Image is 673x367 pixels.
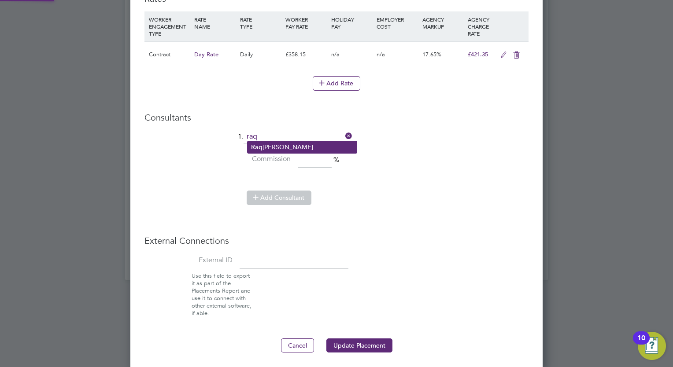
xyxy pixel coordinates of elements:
h3: Consultants [144,112,529,123]
div: RATE TYPE [238,11,283,34]
span: % [333,155,339,164]
li: [PERSON_NAME] [248,141,357,153]
span: Use this field to export it as part of the Placements Report and use it to connect with other ext... [192,272,251,316]
li: 1. [144,130,529,152]
div: RATE NAME [192,11,237,34]
div: AGENCY CHARGE RATE [466,11,496,41]
input: Search for... [244,130,352,143]
button: Cancel [281,338,314,352]
span: £421.35 [468,51,488,58]
div: WORKER PAY RATE [283,11,329,34]
button: Add Rate [313,76,360,90]
h3: External Connections [144,235,529,246]
button: Add Consultant [247,191,311,205]
span: Day Rate [194,51,218,58]
div: 10 [637,338,645,349]
div: Daily [238,42,283,67]
div: HOLIDAY PAY [329,11,374,34]
div: AGENCY MARKUP [420,11,466,34]
label: External ID [144,256,233,265]
b: Raq [251,143,263,151]
span: 17.65% [422,51,441,58]
div: £358.15 [283,42,329,67]
button: Update Placement [326,338,392,352]
span: n/a [331,51,340,58]
label: Commission [247,154,291,164]
div: EMPLOYER COST [374,11,420,34]
div: WORKER ENGAGEMENT TYPE [147,11,192,41]
button: Open Resource Center, 10 new notifications [638,332,666,360]
span: n/a [377,51,385,58]
div: Contract [147,42,192,67]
